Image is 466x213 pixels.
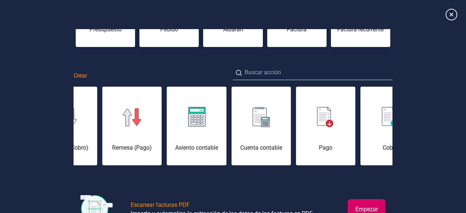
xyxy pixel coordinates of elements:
div: Escanear facturas PDF [131,201,190,209]
div: Pago [296,143,355,152]
div: Cuenta contable [232,143,291,152]
div: Pedido [139,25,199,34]
span: Crear [74,71,87,80]
div: Factura [267,25,327,34]
img: img-asiento-contable.svg [187,107,206,127]
img: img-cuenta-contable.svg [253,107,270,127]
div: Presupuesto [76,25,135,34]
input: Buscar acción [233,65,392,80]
img: img-pago.svg [317,107,334,127]
div: Albarán [203,25,262,34]
div: Factura recurrente [331,25,390,34]
img: img-cobro.svg [382,107,399,127]
div: Asiento contable [167,143,226,152]
div: Cobro [360,143,420,152]
img: img-remesa-pago.svg [123,108,142,126]
div: Remesa (Pago) [102,143,162,152]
